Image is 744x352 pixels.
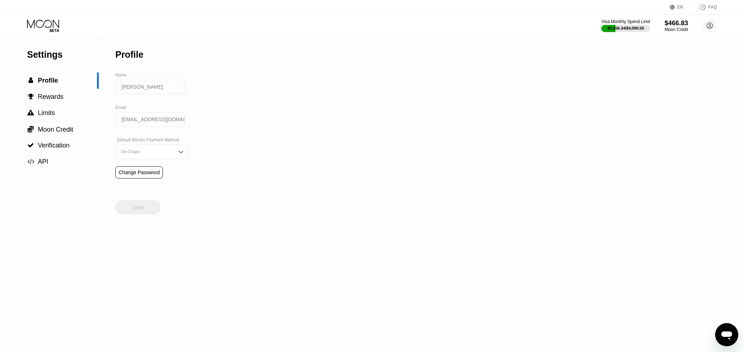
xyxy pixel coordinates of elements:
[38,126,73,133] span: Moon Credit
[608,26,644,30] div: $1,156.34 / $4,000.00
[601,19,650,32] div: Visa Monthly Spend Limit$1,156.34/$4,000.00
[27,77,34,84] div: 
[38,158,48,165] span: API
[115,72,189,78] div: Name
[665,27,688,32] div: Moon Credit
[692,4,717,11] div: FAQ
[38,142,70,149] span: Verification
[38,93,63,100] span: Rewards
[28,93,34,100] span: 
[601,19,650,24] div: Visa Monthly Spend Limit
[27,49,99,60] div: Settings
[115,166,163,179] div: Change Password
[115,49,143,60] div: Profile
[715,323,738,346] iframe: Кнопка запуска окна обмена сообщениями
[27,158,34,165] span: 
[38,77,58,84] span: Profile
[27,110,34,116] span: 
[38,109,55,116] span: Limits
[27,142,34,149] span: 
[115,137,189,142] div: Default Bitcoin Payment Method
[28,77,33,84] span: 
[670,4,692,11] div: EN
[119,149,174,154] div: On-Chain
[115,105,189,110] div: Email
[677,5,683,10] div: EN
[119,170,160,175] div: Change Password
[665,19,688,27] div: $466.83
[708,5,717,10] div: FAQ
[665,19,688,32] div: $466.83Moon Credit
[27,93,34,100] div: 
[27,126,34,133] span: 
